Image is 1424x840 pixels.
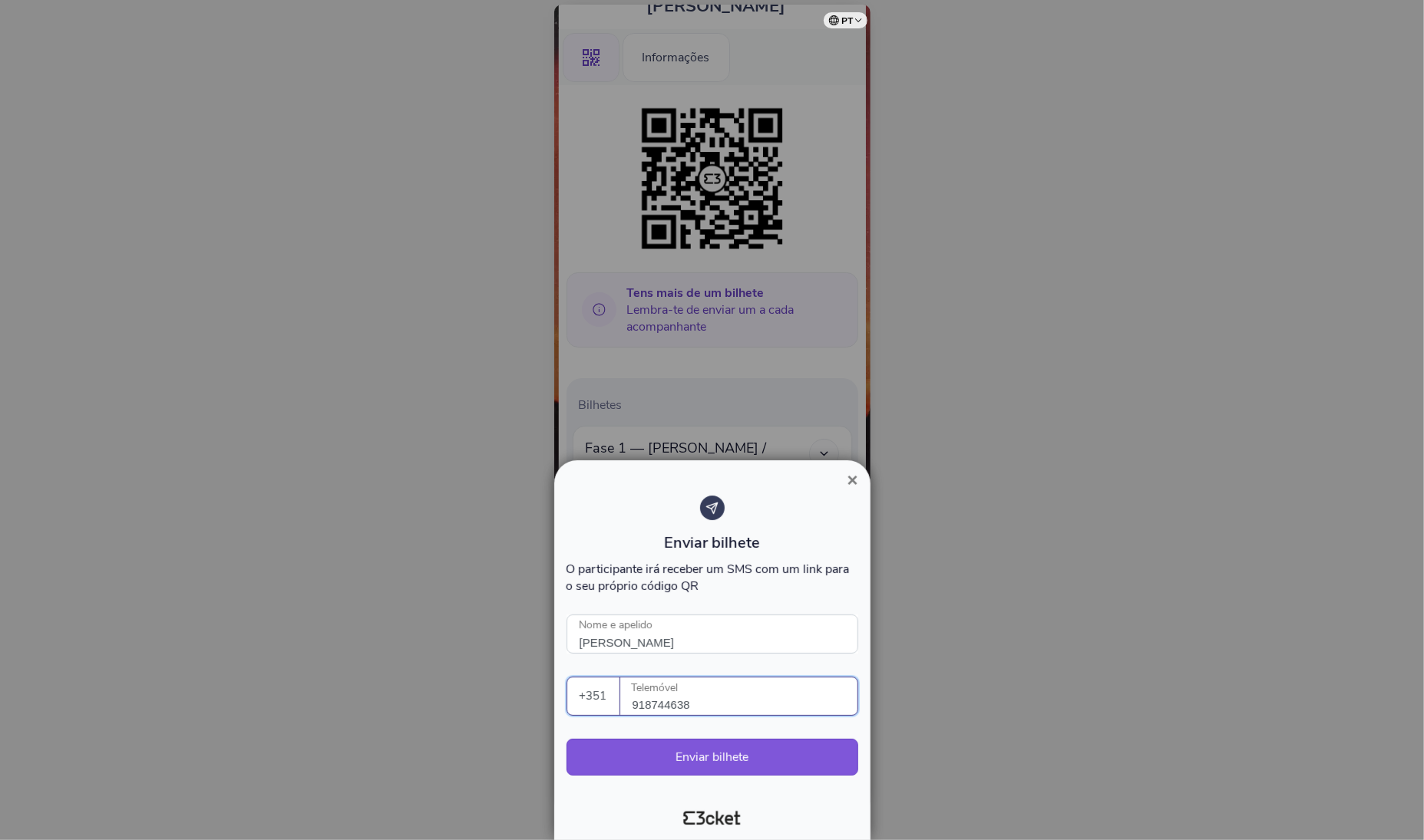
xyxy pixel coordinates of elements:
input: Telemóvel [633,677,857,715]
span: O participante irá receber um SMS com um link para o seu próprio código QR [567,561,850,595]
button: Enviar bilhete [567,739,858,776]
label: Telemóvel [620,677,859,699]
label: Nome e apelido [567,614,666,637]
span: Enviar bilhete [664,532,760,553]
span: × [847,469,857,490]
input: Nome e apelido [567,614,858,654]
